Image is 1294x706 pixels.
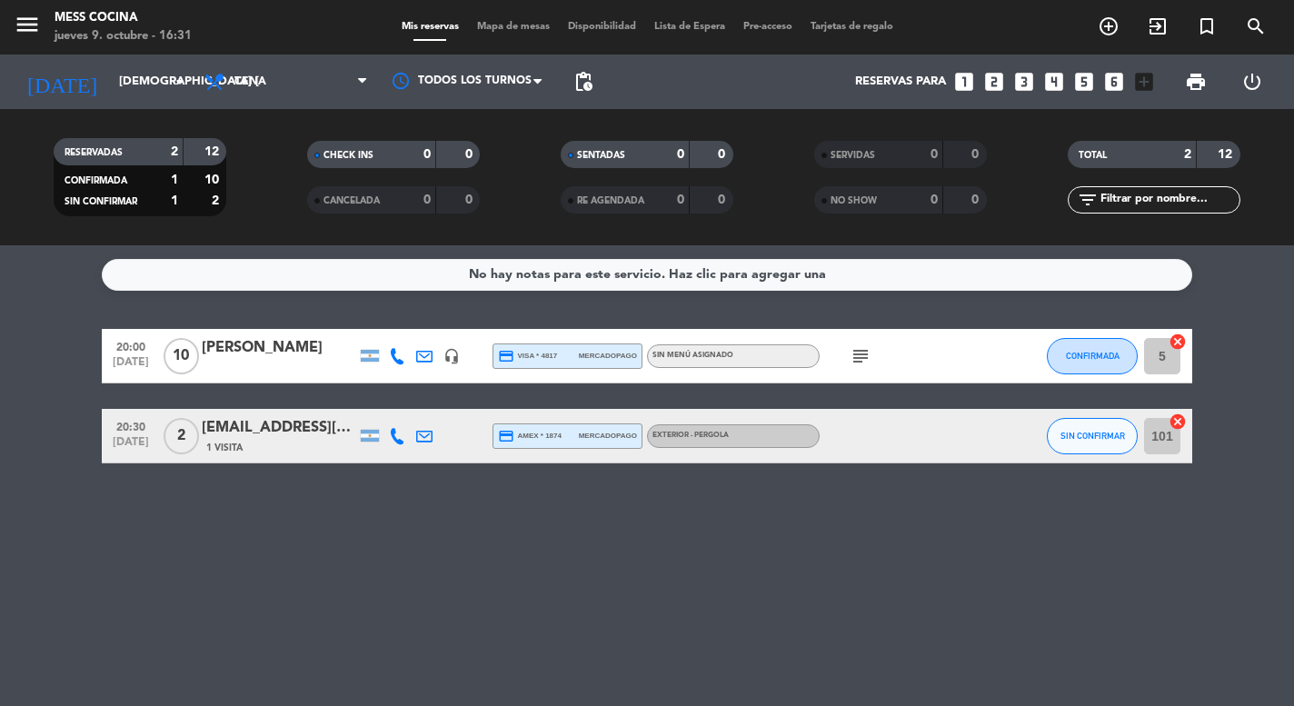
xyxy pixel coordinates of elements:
[202,416,356,440] div: [EMAIL_ADDRESS][DOMAIN_NAME]
[468,22,559,32] span: Mapa de mesas
[982,70,1006,94] i: looks_two
[850,345,871,367] i: subject
[65,197,137,206] span: SIN CONFIRMAR
[65,176,127,185] span: CONFIRMADA
[171,145,178,158] strong: 2
[831,151,875,160] span: SERVIDAS
[393,22,468,32] span: Mis reservas
[1047,418,1138,454] button: SIN CONFIRMAR
[1098,15,1120,37] i: add_circle_outline
[498,428,514,444] i: credit_card
[931,148,938,161] strong: 0
[1079,151,1107,160] span: TOTAL
[718,148,729,161] strong: 0
[1077,189,1099,211] i: filter_list
[164,418,199,454] span: 2
[206,441,243,455] span: 1 Visita
[204,145,223,158] strong: 12
[443,348,460,364] i: headset_mic
[1099,190,1239,210] input: Filtrar por nombre...
[1012,70,1036,94] i: looks_3
[164,338,199,374] span: 10
[577,151,625,160] span: SENTADAS
[1169,333,1187,351] i: cancel
[831,196,877,205] span: NO SHOW
[577,196,644,205] span: RE AGENDADA
[169,71,191,93] i: arrow_drop_down
[1169,413,1187,431] i: cancel
[1241,71,1263,93] i: power_settings_new
[677,148,684,161] strong: 0
[952,70,976,94] i: looks_one
[1224,55,1280,109] div: LOG OUT
[1147,15,1169,37] i: exit_to_app
[423,194,431,206] strong: 0
[465,194,476,206] strong: 0
[971,194,982,206] strong: 0
[108,356,154,377] span: [DATE]
[108,335,154,356] span: 20:00
[971,148,982,161] strong: 0
[734,22,801,32] span: Pre-acceso
[202,336,356,360] div: [PERSON_NAME]
[498,348,514,364] i: credit_card
[1042,70,1066,94] i: looks_4
[572,71,594,93] span: pending_actions
[559,22,645,32] span: Disponibilidad
[323,196,380,205] span: CANCELADA
[1066,351,1120,361] span: CONFIRMADA
[498,348,557,364] span: visa * 4817
[171,194,178,207] strong: 1
[423,148,431,161] strong: 0
[323,151,373,160] span: CHECK INS
[1245,15,1267,37] i: search
[55,27,192,45] div: jueves 9. octubre - 16:31
[14,11,41,45] button: menu
[469,264,826,285] div: No hay notas para este servicio. Haz clic para agregar una
[1184,148,1191,161] strong: 2
[204,174,223,186] strong: 10
[14,62,110,102] i: [DATE]
[801,22,902,32] span: Tarjetas de regalo
[579,350,637,362] span: mercadopago
[465,148,476,161] strong: 0
[855,75,946,89] span: Reservas para
[65,148,123,157] span: RESERVADAS
[579,430,637,442] span: mercadopago
[1060,431,1125,441] span: SIN CONFIRMAR
[677,194,684,206] strong: 0
[652,432,729,439] span: EXTERIOR - PERGOLA
[14,11,41,38] i: menu
[1185,71,1207,93] span: print
[234,75,266,88] span: Cena
[1102,70,1126,94] i: looks_6
[212,194,223,207] strong: 2
[171,174,178,186] strong: 1
[108,436,154,457] span: [DATE]
[1132,70,1156,94] i: add_box
[1047,338,1138,374] button: CONFIRMADA
[108,415,154,436] span: 20:30
[718,194,729,206] strong: 0
[55,9,192,27] div: Mess Cocina
[931,194,938,206] strong: 0
[1196,15,1218,37] i: turned_in_not
[1072,70,1096,94] i: looks_5
[498,428,562,444] span: amex * 1874
[1218,148,1236,161] strong: 12
[652,352,733,359] span: Sin menú asignado
[645,22,734,32] span: Lista de Espera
